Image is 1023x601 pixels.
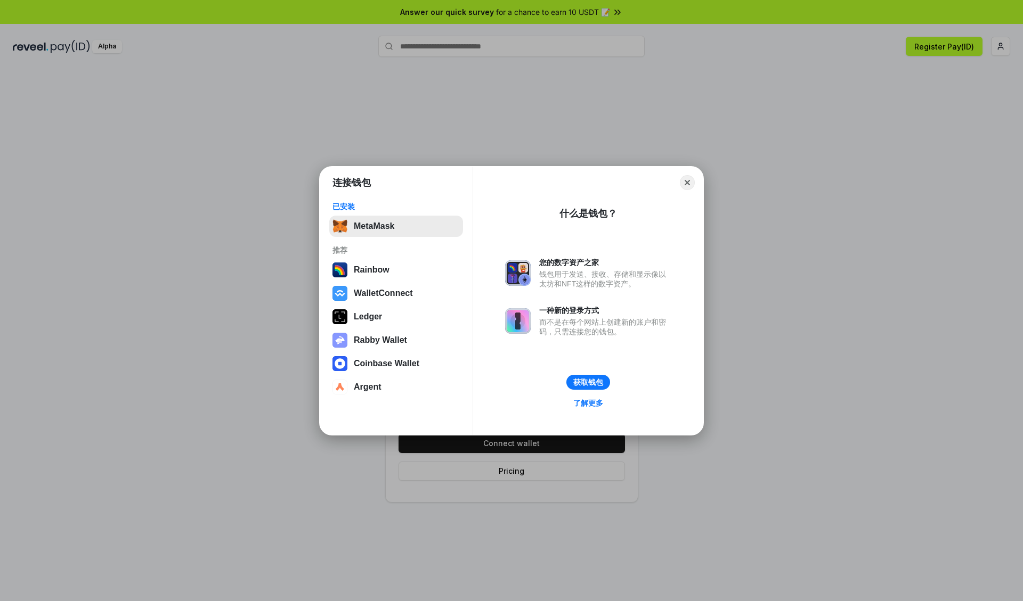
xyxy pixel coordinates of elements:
[354,359,419,368] div: Coinbase Wallet
[566,375,610,390] button: 获取钱包
[573,398,603,408] div: 了解更多
[332,380,347,394] img: svg+xml,%3Csvg%20width%3D%2228%22%20height%3D%2228%22%20viewBox%3D%220%200%2028%2028%22%20fill%3D...
[332,176,371,189] h1: 连接钱包
[680,175,695,190] button: Close
[539,306,671,315] div: 一种新的登录方式
[559,207,617,220] div: 什么是钱包？
[567,396,610,410] a: 了解更多
[329,216,463,237] button: MetaMask
[332,245,460,255] div: 推荐
[329,376,463,398] button: Argent
[332,202,460,211] div: 已安装
[505,308,531,334] img: svg+xml,%3Csvg%20xmlns%3D%22http%3A%2F%2Fwww.w3.org%2F2000%2Fsvg%22%20fill%3D%22none%22%20viewBox...
[329,259,463,281] button: Rainbow
[539,269,671,289] div: 钱包用于发送、接收、存储和显示像以太坊和NFT这样的数字资产。
[329,353,463,374] button: Coinbase Wallet
[332,286,347,301] img: svg+xml,%3Csvg%20width%3D%2228%22%20height%3D%2228%22%20viewBox%3D%220%200%2028%2028%22%20fill%3D...
[539,258,671,267] div: 您的数字资产之家
[354,265,389,275] div: Rainbow
[354,312,382,322] div: Ledger
[354,382,381,392] div: Argent
[505,260,531,286] img: svg+xml,%3Csvg%20xmlns%3D%22http%3A%2F%2Fwww.w3.org%2F2000%2Fsvg%22%20fill%3D%22none%22%20viewBox...
[332,219,347,234] img: svg+xml,%3Csvg%20fill%3D%22none%22%20height%3D%2233%22%20viewBox%3D%220%200%2035%2033%22%20width%...
[354,335,407,345] div: Rabby Wallet
[332,262,347,277] img: svg+xml,%3Csvg%20width%3D%22120%22%20height%3D%22120%22%20viewBox%3D%220%200%20120%20120%22%20fil...
[329,283,463,304] button: WalletConnect
[332,356,347,371] img: svg+xml,%3Csvg%20width%3D%2228%22%20height%3D%2228%22%20viewBox%3D%220%200%2028%2028%22%20fill%3D...
[329,306,463,327] button: Ledger
[332,333,347,348] img: svg+xml,%3Csvg%20xmlns%3D%22http%3A%2F%2Fwww.w3.org%2F2000%2Fsvg%22%20fill%3D%22none%22%20viewBox...
[332,309,347,324] img: svg+xml,%3Csvg%20xmlns%3D%22http%3A%2F%2Fwww.w3.org%2F2000%2Fsvg%22%20width%3D%2228%22%20height%3...
[354,289,413,298] div: WalletConnect
[354,221,394,231] div: MetaMask
[539,317,671,336] div: 而不是在每个网站上创建新的账户和密码，只需连接您的钱包。
[329,330,463,351] button: Rabby Wallet
[573,377,603,387] div: 获取钱包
